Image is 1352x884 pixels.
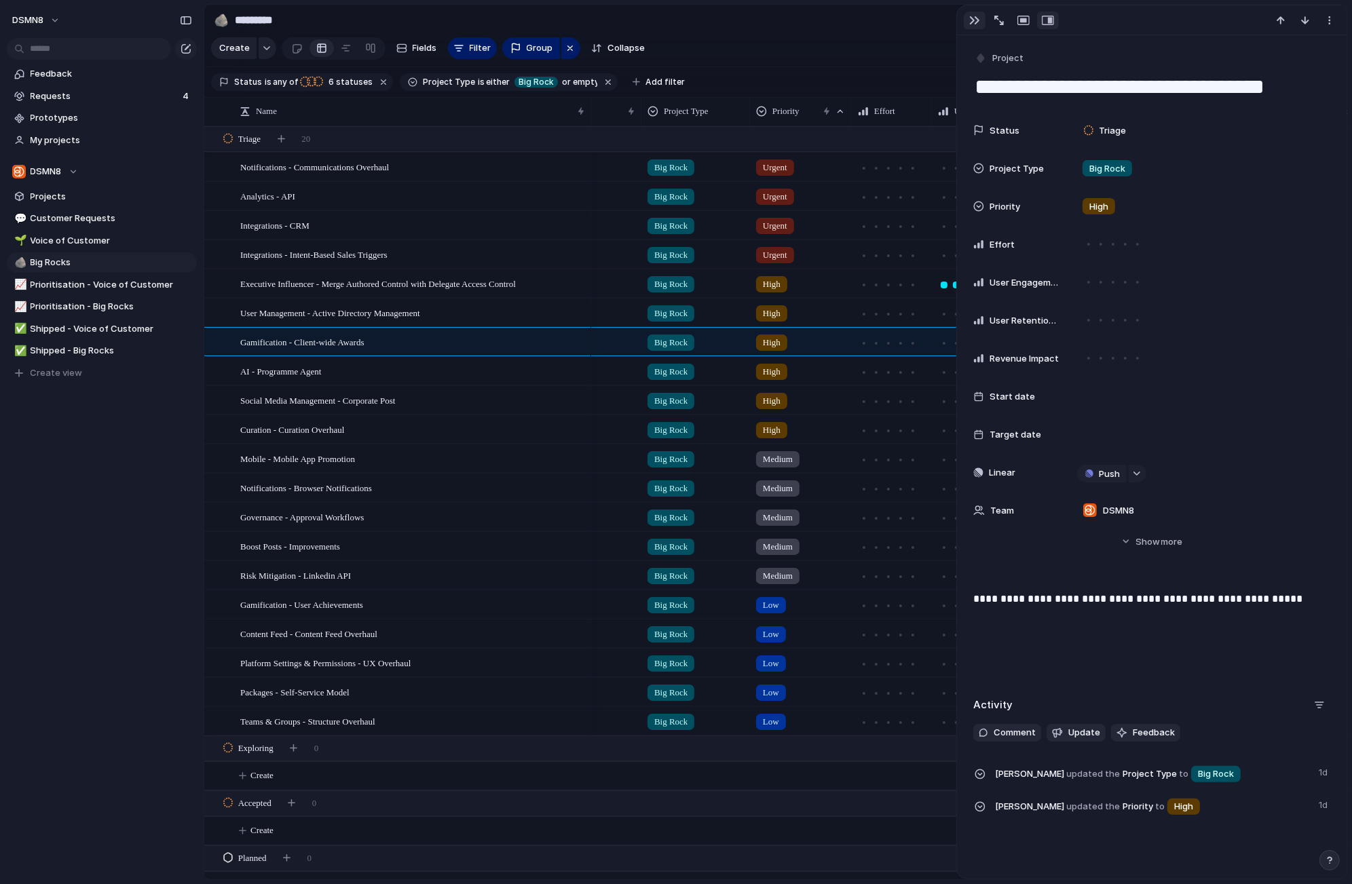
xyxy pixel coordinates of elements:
[763,336,781,349] span: High
[423,76,475,88] span: Project Type
[973,529,1330,554] button: Showmore
[240,684,350,699] span: Packages - Self-Service Model
[1319,763,1330,780] span: 1d
[772,104,800,118] span: Priority
[990,238,1015,252] span: Effort
[990,314,1060,328] span: User Retention Impact
[391,37,443,59] button: Fields
[240,421,344,437] span: Curation - Curation Overhaul
[7,319,197,339] a: ✅Shipped - Voice of Customer
[312,796,317,810] span: 0
[990,162,1044,176] span: Project Type
[214,11,229,29] div: 🪨
[973,724,1041,742] button: Comment
[470,41,491,55] span: Filter
[7,275,197,295] div: 📈Prioritisation - Voice of Customer
[31,111,192,125] span: Prototypes
[1180,767,1189,781] span: to
[763,540,793,554] span: Medium
[238,132,261,146] span: Triage
[654,598,688,612] span: Big Rock
[654,453,688,466] span: Big Rock
[234,76,262,88] span: Status
[31,190,192,204] span: Projects
[1047,724,1106,742] button: Update
[14,211,24,227] div: 💬
[654,686,688,699] span: Big Rock
[219,41,250,55] span: Create
[990,390,1035,404] span: Start date
[763,161,787,174] span: Urgent
[240,305,420,320] span: User Management - Active Directory Management
[1067,767,1121,781] span: updated the
[7,208,197,229] a: 💬Customer Requests
[14,277,24,292] div: 📈
[954,104,1044,118] span: User Engagement Impact
[990,504,1014,518] span: Team
[994,726,1036,739] span: Comment
[7,341,197,361] a: ✅Shipped - Big Rocks
[654,423,688,437] span: Big Rock
[763,307,781,320] span: High
[240,188,295,204] span: Analytics - API
[995,767,1064,781] span: [PERSON_NAME]
[519,76,554,88] span: Big Rock
[31,256,192,269] span: Big Rocks
[7,130,197,151] a: My projects
[6,9,67,31] button: DSMN8
[238,742,274,755] span: Exploring
[763,511,793,524] span: Medium
[14,255,24,271] div: 🪨
[624,73,693,92] button: Add filter
[1319,796,1330,812] span: 1d
[527,41,553,55] span: Group
[240,655,411,670] span: Platform Settings & Permissions - UX Overhaul
[7,296,197,317] div: 📈Prioritisation - Big Rocks
[240,480,372,495] span: Notifications - Browser Notifications
[1103,504,1134,518] span: DSMN8
[654,394,688,408] span: Big Rock
[413,41,437,55] span: Fields
[512,75,600,90] button: Big Rockor empty
[250,824,274,837] span: Create
[654,482,688,495] span: Big Rock
[31,212,192,225] span: Customer Requests
[7,231,197,251] div: 🌱Voice of Customer
[763,715,779,729] span: Low
[560,76,597,88] span: or empty
[240,567,351,583] span: Risk Mitigation - Linkedin API
[240,246,388,262] span: Integrations - Intent-Based Sales Triggers
[31,366,83,380] span: Create view
[992,52,1024,65] span: Project
[763,628,779,641] span: Low
[31,134,192,147] span: My projects
[664,104,709,118] span: Project Type
[31,322,192,336] span: Shipped - Voice of Customer
[763,394,781,408] span: High
[763,190,787,204] span: Urgent
[763,248,787,262] span: Urgent
[654,511,688,524] span: Big Rock
[654,540,688,554] span: Big Rock
[238,796,271,810] span: Accepted
[240,538,340,554] span: Boost Posts - Improvements
[654,248,688,262] span: Big Rock
[12,234,26,248] button: 🌱
[995,800,1064,813] span: [PERSON_NAME]
[1089,162,1125,176] span: Big Rock
[1133,726,1175,739] span: Feedback
[301,132,310,146] span: 20
[586,37,650,59] button: Collapse
[763,569,793,583] span: Medium
[972,49,1028,69] button: Project
[763,365,781,379] span: High
[31,344,192,358] span: Shipped - Big Rocks
[183,90,191,103] span: 4
[485,76,511,88] span: either
[1111,724,1180,742] button: Feedback
[314,742,319,755] span: 0
[14,321,24,337] div: ✅
[995,763,1311,784] span: Project Type
[7,86,197,107] a: Requests4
